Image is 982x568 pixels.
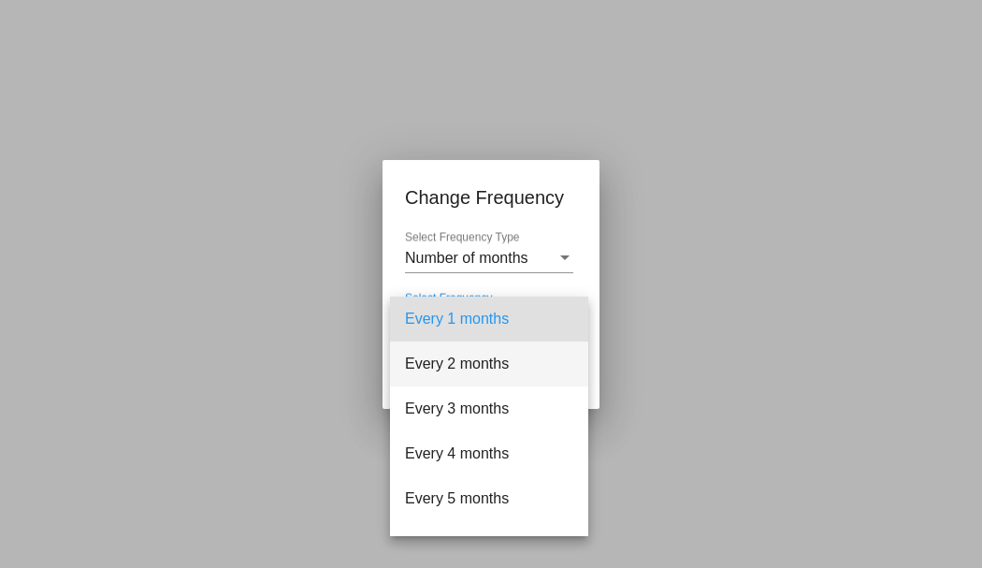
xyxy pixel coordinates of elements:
[405,386,573,431] span: Every 3 months
[405,476,573,521] span: Every 5 months
[405,297,573,342] span: Every 1 months
[405,521,573,566] span: Every 6 months
[405,342,573,386] span: Every 2 months
[405,431,573,476] span: Every 4 months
